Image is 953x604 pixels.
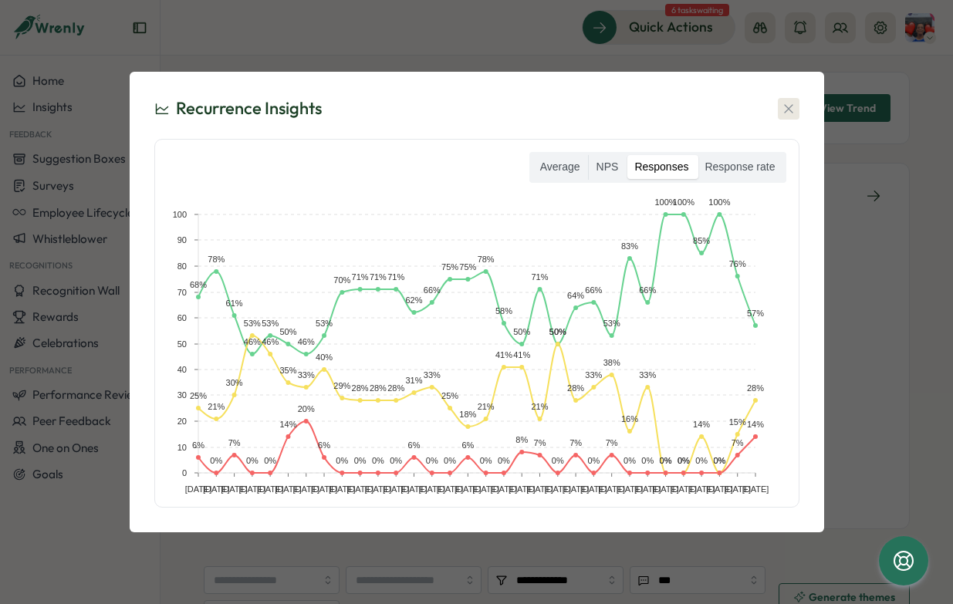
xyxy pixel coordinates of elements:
text: [DATE] [724,484,751,494]
text: [DATE] [436,484,463,494]
text: [DATE] [184,484,211,494]
text: [DATE] [526,484,553,494]
text: 10 [177,443,186,452]
text: [DATE] [329,484,356,494]
text: 20 [177,417,186,426]
label: Response rate [697,155,782,180]
label: NPS [589,155,627,180]
text: [DATE] [544,484,571,494]
text: 70 [177,288,186,297]
text: [DATE] [580,484,607,494]
text: 30 [177,390,186,400]
text: [DATE] [508,484,535,494]
text: [DATE] [670,484,697,494]
text: 0 [181,468,186,477]
label: Responses [627,155,696,180]
text: 90 [177,235,186,245]
text: [DATE] [742,484,769,494]
text: [DATE] [455,484,482,494]
text: [DATE] [346,484,373,494]
text: 50 [177,339,186,349]
text: [DATE] [652,484,679,494]
text: [DATE] [292,484,319,494]
text: 60 [177,313,186,322]
text: [DATE] [238,484,265,494]
text: [DATE] [221,484,248,494]
text: 40 [177,365,186,374]
text: [DATE] [472,484,499,494]
text: [DATE] [418,484,445,494]
text: [DATE] [634,484,661,494]
text: 100 [172,210,186,219]
text: [DATE] [310,484,337,494]
text: [DATE] [616,484,643,494]
text: [DATE] [598,484,625,494]
text: [DATE] [400,484,427,494]
text: [DATE] [490,484,517,494]
div: Recurrence Insights [154,96,322,120]
text: [DATE] [706,484,733,494]
text: [DATE] [202,484,229,494]
text: 80 [177,262,186,271]
text: [DATE] [688,484,715,494]
label: Average [532,155,588,180]
text: [DATE] [562,484,589,494]
text: [DATE] [256,484,283,494]
text: [DATE] [364,484,391,494]
text: [DATE] [382,484,409,494]
text: [DATE] [275,484,302,494]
